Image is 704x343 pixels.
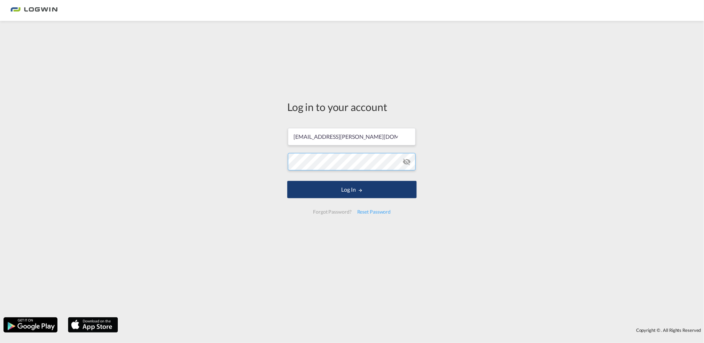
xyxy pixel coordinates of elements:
[3,317,58,333] img: google.png
[310,206,354,218] div: Forgot Password?
[122,324,704,336] div: Copyright © . All Rights Reserved
[288,128,416,145] input: Enter email/phone number
[287,181,417,198] button: LOGIN
[287,99,417,114] div: Log in to your account
[10,3,57,18] img: 2761ae10d95411efa20a1f5e0282d2d7.png
[402,158,411,166] md-icon: icon-eye-off
[354,206,394,218] div: Reset Password
[67,317,119,333] img: apple.png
